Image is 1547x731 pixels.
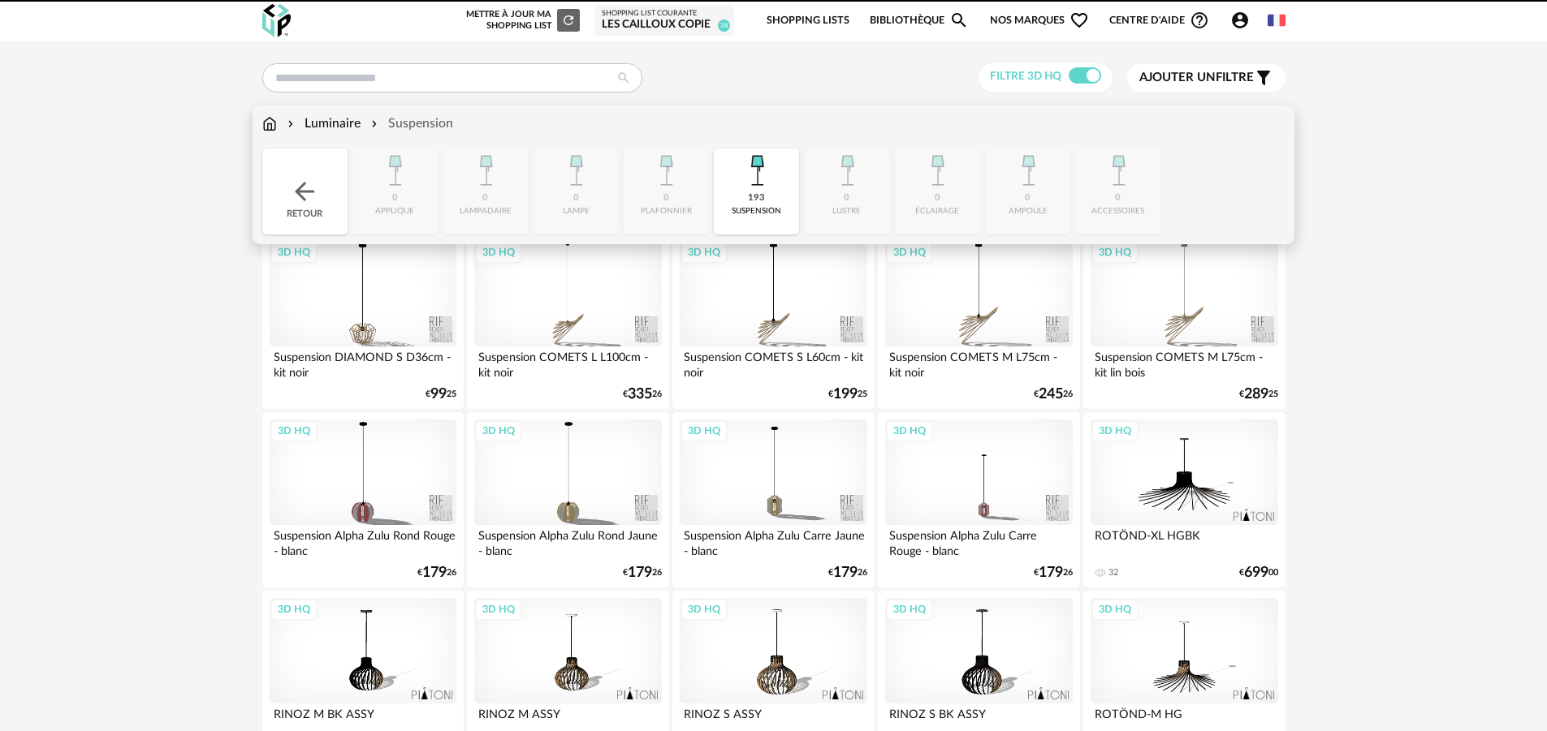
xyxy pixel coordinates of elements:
div: 3D HQ [681,420,728,441]
div: Suspension Alpha Zulu Carre Jaune - blanc [680,525,866,557]
div: 3D HQ [886,242,933,263]
a: Shopping Lists [767,2,849,40]
a: 3D HQ Suspension Alpha Zulu Carre Jaune - blanc €17926 [672,412,874,587]
div: € 25 [828,389,867,400]
div: Suspension Alpha Zulu Carre Rouge - blanc [885,525,1072,557]
div: € 26 [1034,567,1073,578]
span: Ajouter un [1139,71,1216,84]
div: 3D HQ [681,242,728,263]
div: suspension [732,206,781,217]
img: svg+xml;base64,PHN2ZyB3aWR0aD0iMjQiIGhlaWdodD0iMjQiIHZpZXdCb3g9IjAgMCAyNCAyNCIgZmlsbD0ibm9uZSIgeG... [290,177,319,206]
div: € 26 [1034,389,1073,400]
span: 179 [833,567,858,578]
span: 289 [1244,389,1268,400]
img: fr [1268,11,1286,29]
span: Account Circle icon [1230,11,1250,30]
span: Magnify icon [949,11,969,30]
div: Mettre à jour ma Shopping List [463,9,580,32]
div: € 25 [1239,389,1278,400]
a: 3D HQ Suspension Alpha Zulu Rond Jaune - blanc €17926 [467,412,668,587]
div: Retour [262,148,348,234]
div: 3D HQ [886,420,933,441]
span: 245 [1039,389,1063,400]
div: 3D HQ [475,599,522,620]
a: 3D HQ Suspension COMETS M L75cm - kit lin bois €28925 [1083,234,1285,409]
span: 99 [430,389,447,400]
div: 3D HQ [1091,420,1139,441]
span: Heart Outline icon [1070,11,1089,30]
a: Shopping List courante LES CAILLOUX copie 38 [602,9,727,32]
div: € 00 [1239,567,1278,578]
div: 3D HQ [475,242,522,263]
div: Suspension COMETS M L75cm - kit noir [885,346,1072,379]
span: Help Circle Outline icon [1190,11,1209,30]
a: 3D HQ ROTÖND-XL HGBK 32 €69900 [1083,412,1285,587]
div: 3D HQ [886,599,933,620]
img: Luminaire.png [735,148,779,192]
div: 3D HQ [1091,599,1139,620]
div: Luminaire [284,114,361,133]
div: 3D HQ [681,599,728,620]
div: Suspension COMETS S L60cm - kit noir [680,346,866,379]
span: Centre d'aideHelp Circle Outline icon [1109,11,1209,30]
button: Ajouter unfiltre Filter icon [1127,64,1286,92]
span: Filtre 3D HQ [990,71,1061,82]
span: Nos marques [990,2,1089,40]
span: 199 [833,389,858,400]
div: € 26 [828,567,867,578]
span: Refresh icon [561,15,576,24]
span: Filter icon [1254,68,1273,88]
div: 3D HQ [475,420,522,441]
div: Suspension COMETS L L100cm - kit noir [474,346,661,379]
div: 3D HQ [270,242,318,263]
a: BibliothèqueMagnify icon [870,2,969,40]
div: € 26 [417,567,456,578]
img: OXP [262,4,291,37]
span: 38 [718,19,730,32]
img: svg+xml;base64,PHN2ZyB3aWR0aD0iMTYiIGhlaWdodD0iMTYiIHZpZXdCb3g9IjAgMCAxNiAxNiIgZmlsbD0ibm9uZSIgeG... [284,114,297,133]
div: 3D HQ [270,599,318,620]
span: 179 [1039,567,1063,578]
div: Suspension Alpha Zulu Rond Rouge - blanc [270,525,456,557]
div: Suspension DIAMOND S D36cm - kit noir [270,346,456,379]
div: Suspension Alpha Zulu Rond Jaune - blanc [474,525,661,557]
span: 179 [628,567,652,578]
div: LES CAILLOUX copie [602,18,727,32]
div: ROTÖND-XL HGBK [1091,525,1277,557]
a: 3D HQ Suspension COMETS L L100cm - kit noir €33526 [467,234,668,409]
a: 3D HQ Suspension Alpha Zulu Carre Rouge - blanc €17926 [878,412,1079,587]
span: 335 [628,389,652,400]
a: 3D HQ Suspension COMETS M L75cm - kit noir €24526 [878,234,1079,409]
div: 3D HQ [270,420,318,441]
div: 32 [1108,567,1118,578]
a: 3D HQ Suspension COMETS S L60cm - kit noir €19925 [672,234,874,409]
div: € 26 [623,567,662,578]
div: 3D HQ [1091,242,1139,263]
span: 699 [1244,567,1268,578]
div: € 25 [426,389,456,400]
span: 179 [422,567,447,578]
img: svg+xml;base64,PHN2ZyB3aWR0aD0iMTYiIGhlaWdodD0iMTciIHZpZXdCb3g9IjAgMCAxNiAxNyIgZmlsbD0ibm9uZSIgeG... [262,114,277,133]
div: Suspension COMETS M L75cm - kit lin bois [1091,346,1277,379]
div: € 26 [623,389,662,400]
span: Account Circle icon [1230,11,1257,30]
div: 193 [748,192,765,204]
span: filtre [1139,70,1254,86]
a: 3D HQ Suspension Alpha Zulu Rond Rouge - blanc €17926 [262,412,464,587]
a: 3D HQ Suspension DIAMOND S D36cm - kit noir €9925 [262,234,464,409]
div: Shopping List courante [602,9,727,19]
